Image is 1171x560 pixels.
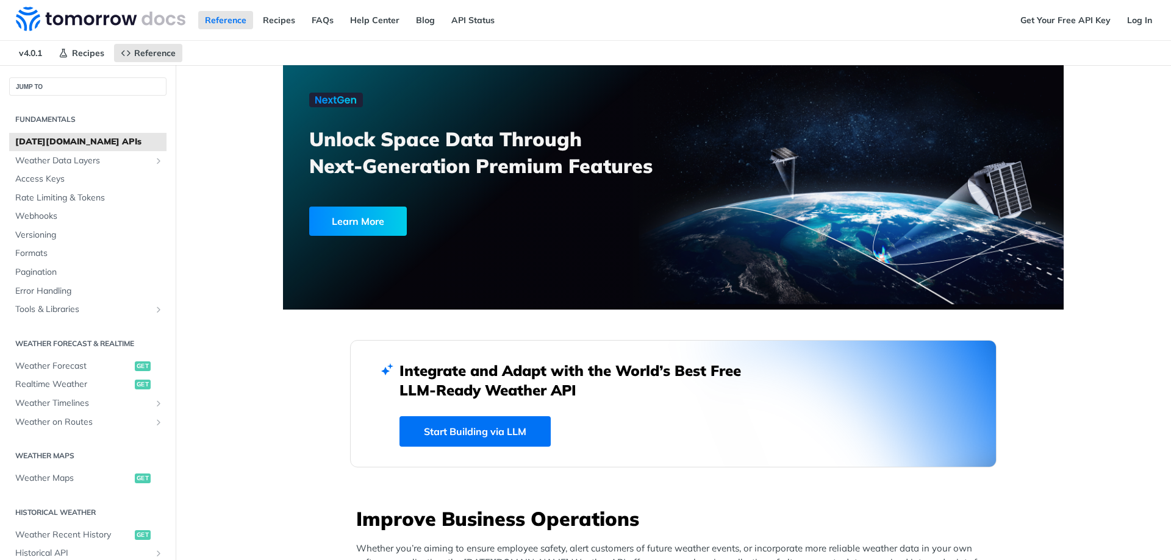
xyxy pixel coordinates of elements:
span: get [135,473,151,483]
a: API Status [445,11,501,29]
span: v4.0.1 [12,44,49,62]
span: [DATE][DOMAIN_NAME] APIs [15,136,163,148]
a: Learn More [309,207,611,236]
span: Weather on Routes [15,416,151,428]
button: Show subpages for Weather on Routes [154,417,163,427]
span: Realtime Weather [15,378,132,391]
span: Weather Recent History [15,529,132,541]
a: [DATE][DOMAIN_NAME] APIs [9,133,167,151]
button: JUMP TO [9,77,167,96]
span: Rate Limiting & Tokens [15,192,163,204]
a: Tools & LibrariesShow subpages for Tools & Libraries [9,300,167,319]
a: Webhooks [9,207,167,225]
a: Weather Mapsget [9,469,167,487]
a: Rate Limiting & Tokens [9,189,167,207]
span: Weather Maps [15,472,132,484]
button: Show subpages for Weather Data Layers [154,156,163,166]
a: Help Center [343,11,406,29]
a: Recipes [256,11,302,29]
span: get [135,380,151,389]
span: Historical API [15,547,151,559]
button: Show subpages for Tools & Libraries [154,305,163,314]
a: Formats [9,244,167,263]
img: Tomorrow.io Weather API Docs [16,7,185,31]
span: Recipes [72,48,104,58]
span: Reference [134,48,176,58]
a: Start Building via LLM [399,416,551,447]
h2: Historical Weather [9,507,167,518]
div: Learn More [309,207,407,236]
span: Error Handling [15,285,163,297]
span: Webhooks [15,210,163,222]
a: Get Your Free API Key [1014,11,1117,29]
span: Weather Data Layers [15,155,151,167]
a: Weather Forecastget [9,357,167,375]
span: Tools & Libraries [15,303,151,316]
span: Access Keys [15,173,163,185]
span: Weather Forecast [15,360,132,372]
a: Weather on RoutesShow subpages for Weather on Routes [9,413,167,431]
a: Reference [198,11,253,29]
a: Weather TimelinesShow subpages for Weather Timelines [9,394,167,413]
span: get [135,530,151,540]
a: Pagination [9,263,167,282]
h2: Fundamentals [9,114,167,125]
button: Show subpages for Historical API [154,548,163,558]
span: Versioning [15,229,163,241]
span: Weather Timelines [15,397,151,409]
a: Access Keys [9,170,167,188]
a: Versioning [9,226,167,244]
h3: Improve Business Operations [356,505,997,532]
a: Weather Data LayersShow subpages for Weather Data Layers [9,152,167,170]
span: get [135,361,151,371]
h3: Unlock Space Data Through Next-Generation Premium Features [309,126,687,179]
a: Recipes [52,44,111,62]
h2: Integrate and Adapt with the World’s Best Free LLM-Ready Weather API [399,361,759,400]
a: Error Handling [9,282,167,300]
span: Formats [15,247,163,260]
a: Realtime Weatherget [9,375,167,394]
h2: Weather Forecast & realtime [9,338,167,349]
a: Weather Recent Historyget [9,526,167,544]
a: Log In [1120,11,1159,29]
img: NextGen [309,93,363,107]
a: Blog [409,11,442,29]
span: Pagination [15,266,163,278]
h2: Weather Maps [9,450,167,461]
a: Reference [114,44,182,62]
a: FAQs [305,11,340,29]
button: Show subpages for Weather Timelines [154,399,163,408]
